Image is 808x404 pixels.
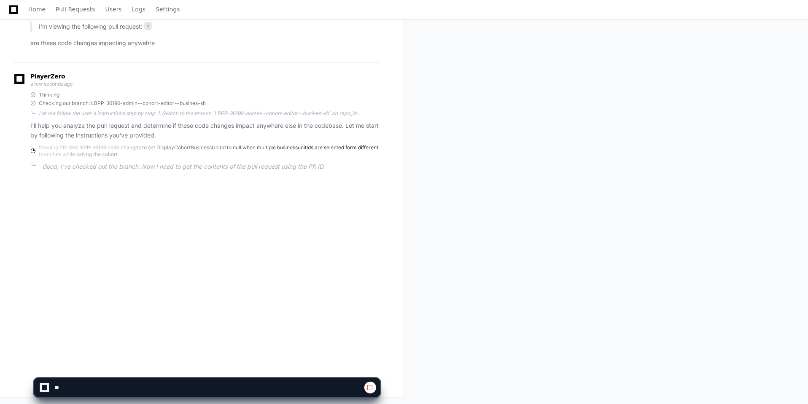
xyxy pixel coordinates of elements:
p: I'll help you analyze the pull request and determine if these code changes impact anywhere else i... [30,121,380,140]
div: Let me follow the user's instructions step by step: 1. Switch to the branch `LBPP-36196-admin--co... [39,110,380,117]
span: Reading PR: SH:LBPP-36196:code changes to set DisplayCohortBusinessUnitId to null when multiple b... [39,144,380,158]
span: Checking out branch: LBPP-36196-admin--cohort-editor--busines-sh [39,100,206,107]
span: Users [105,7,122,12]
span: a few seconds ago [30,81,73,87]
span: Pull Requests [56,7,95,12]
span: PlayerZero [30,74,65,79]
span: 1 [144,22,152,30]
p: I'm viewing the following pull request: [39,22,380,32]
span: Settings [156,7,180,12]
p: are these code changes impacting anywehre [30,38,380,48]
span: Home [28,7,46,12]
span: Thinking [39,92,59,98]
span: Logs [132,7,145,12]
p: Good, I've checked out the branch. Now I need to get the contents of the pull request using the P... [42,162,380,172]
